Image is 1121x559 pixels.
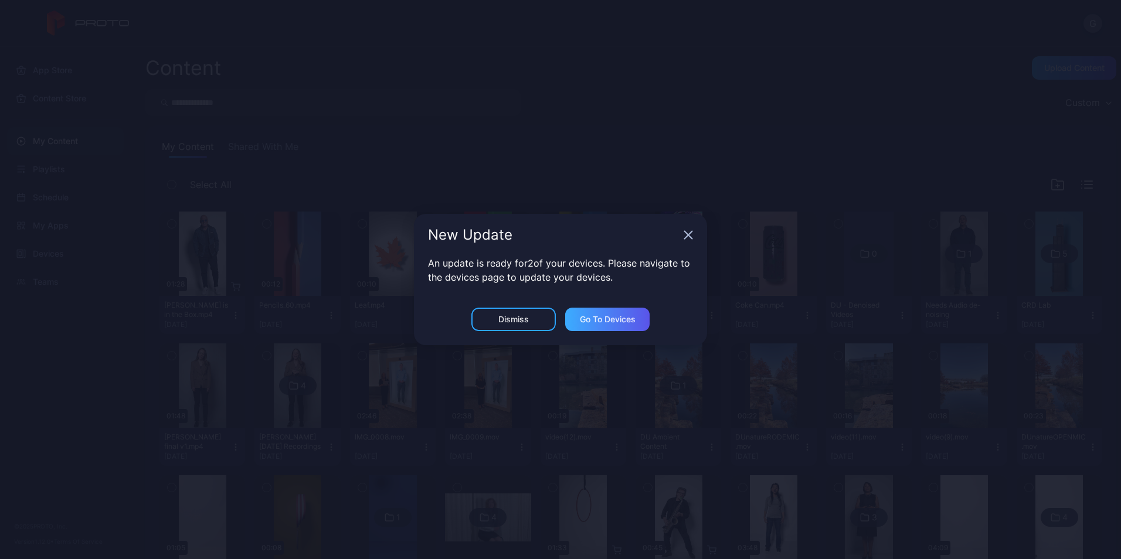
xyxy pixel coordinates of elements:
[498,315,529,324] div: Dismiss
[580,315,636,324] div: Go to devices
[565,308,650,331] button: Go to devices
[428,228,679,242] div: New Update
[428,256,693,284] p: An update is ready for 2 of your devices. Please navigate to the devices page to update your devi...
[471,308,556,331] button: Dismiss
